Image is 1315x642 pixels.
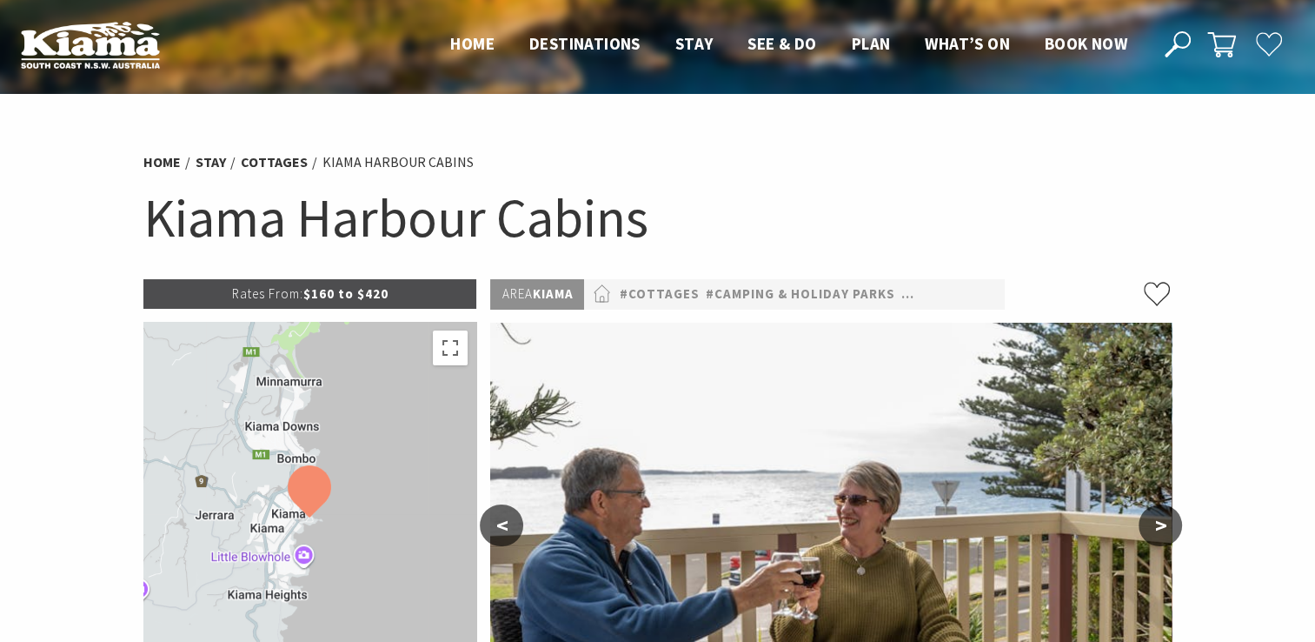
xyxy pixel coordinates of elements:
[1139,505,1182,546] button: >
[747,33,816,54] span: See & Do
[196,153,226,171] a: Stay
[143,183,1172,253] h1: Kiama Harbour Cabins
[450,33,495,54] span: Home
[529,33,641,54] span: Destinations
[619,284,699,305] a: #Cottages
[1045,33,1127,54] span: Book now
[900,284,1021,305] a: #Self Contained
[433,331,468,365] button: Toggle fullscreen view
[675,33,714,54] span: Stay
[501,285,532,302] span: Area
[433,30,1145,59] nav: Main Menu
[490,279,584,310] p: Kiama
[143,153,181,171] a: Home
[143,279,477,309] p: $160 to $420
[231,285,302,302] span: Rates From:
[852,33,891,54] span: Plan
[480,505,523,546] button: <
[925,33,1010,54] span: What’s On
[322,151,474,174] li: Kiama Harbour Cabins
[705,284,894,305] a: #Camping & Holiday Parks
[241,153,308,171] a: Cottages
[21,21,160,69] img: Kiama Logo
